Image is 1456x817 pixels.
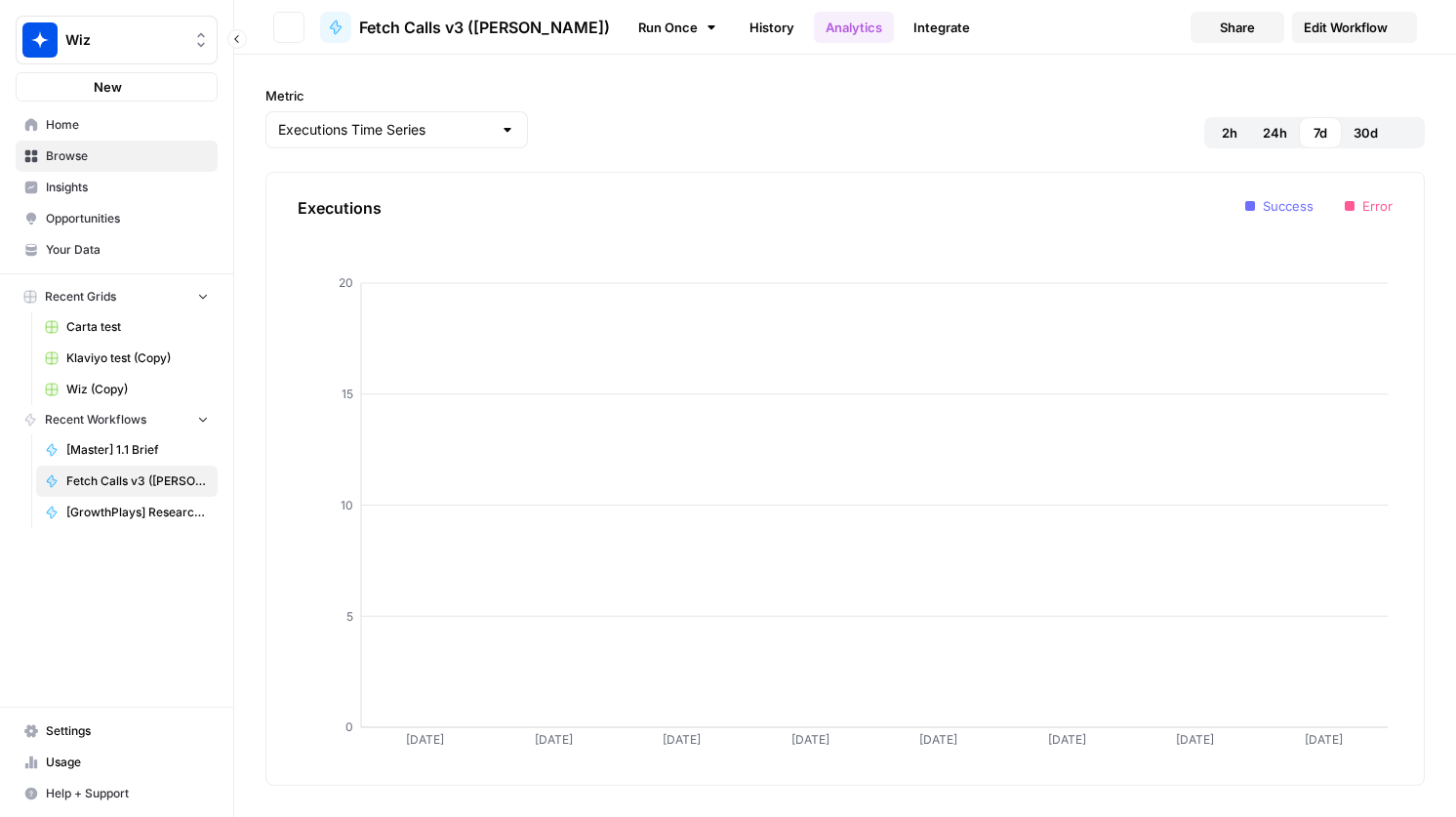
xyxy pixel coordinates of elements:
[46,785,209,802] span: Help + Support
[46,241,209,259] span: Your Data
[66,349,209,367] span: Klaviyo test (Copy)
[66,381,209,398] span: Wiz (Copy)
[16,172,218,203] a: Insights
[36,374,218,405] a: Wiz (Copy)
[1222,123,1237,143] span: 2h
[1304,18,1388,37] span: Edit Workflow
[265,86,528,105] label: Metric
[16,715,218,747] a: Settings
[16,141,218,172] a: Browse
[1263,123,1287,143] span: 24h
[1342,117,1390,148] button: 30d
[36,434,218,466] a: [Master] 1.1 Brief
[22,22,58,58] img: Wiz Logo
[345,719,353,734] tspan: 0
[359,16,610,39] span: Fetch Calls v3 ([PERSON_NAME])
[339,275,353,290] tspan: 20
[1305,732,1343,747] tspan: [DATE]
[346,609,353,624] tspan: 5
[1292,12,1417,43] a: Edit Workflow
[320,12,610,43] a: Fetch Calls v3 ([PERSON_NAME])
[406,732,444,747] tspan: [DATE]
[36,343,218,374] a: Klaviyo test (Copy)
[1048,732,1086,747] tspan: [DATE]
[1176,732,1214,747] tspan: [DATE]
[1245,196,1314,216] li: Success
[65,30,183,50] span: Wiz
[46,722,209,740] span: Settings
[1314,123,1327,143] span: 7d
[791,732,829,747] tspan: [DATE]
[16,778,218,809] button: Help + Support
[45,288,116,306] span: Recent Grids
[66,441,209,459] span: [Master] 1.1 Brief
[16,203,218,234] a: Opportunities
[1354,123,1378,143] span: 30d
[16,16,218,64] button: Workspace: Wiz
[66,472,209,490] span: Fetch Calls v3 ([PERSON_NAME])
[16,747,218,778] a: Usage
[45,411,146,429] span: Recent Workflows
[278,120,492,140] input: Executions Time Series
[1191,12,1284,43] button: Share
[535,732,573,747] tspan: [DATE]
[66,504,209,521] span: [GrowthPlays] Research Question
[46,116,209,134] span: Home
[36,311,218,343] a: Carta test
[626,11,730,44] a: Run Once
[16,405,218,434] button: Recent Workflows
[919,732,957,747] tspan: [DATE]
[1345,196,1393,216] li: Error
[342,387,353,401] tspan: 15
[66,318,209,336] span: Carta test
[16,72,218,102] button: New
[738,12,806,43] a: History
[1251,117,1299,148] button: 24h
[94,77,122,97] span: New
[16,282,218,311] button: Recent Grids
[663,732,701,747] tspan: [DATE]
[1208,117,1251,148] button: 2h
[16,109,218,141] a: Home
[1220,18,1255,37] span: Share
[341,498,353,512] tspan: 10
[46,754,209,771] span: Usage
[46,147,209,165] span: Browse
[814,12,894,43] a: Analytics
[46,210,209,227] span: Opportunities
[36,466,218,497] a: Fetch Calls v3 ([PERSON_NAME])
[16,234,218,266] a: Your Data
[36,497,218,528] a: [GrowthPlays] Research Question
[46,179,209,196] span: Insights
[902,12,982,43] a: Integrate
